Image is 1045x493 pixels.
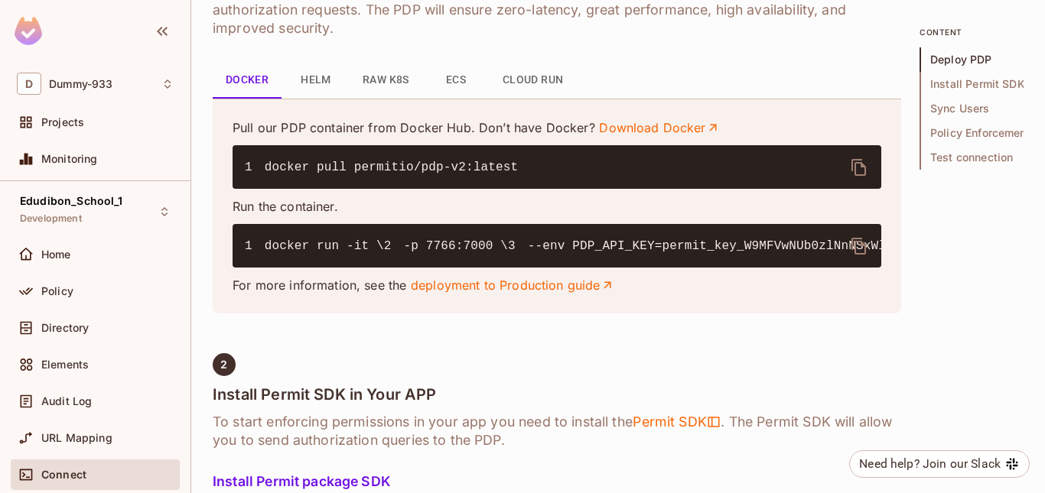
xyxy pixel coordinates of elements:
p: For more information, see the [233,277,881,294]
span: 1 [245,158,265,177]
span: docker run -it \ [265,239,384,253]
span: Development [20,212,82,225]
a: Download Docker [599,119,720,136]
button: Cloud Run [490,62,576,99]
span: Directory [41,322,89,334]
span: D [17,73,41,95]
p: content [920,26,1024,38]
span: 3 [508,237,528,255]
p: Pull our PDP container from Docker Hub. Don’t have Docker? [233,119,881,136]
span: Audit Log [41,395,92,407]
h4: Install Permit SDK in Your APP [213,385,901,404]
span: 1 [245,237,265,255]
span: Workspace: Dummy-933 [49,78,112,90]
button: Raw K8s [350,62,422,99]
span: 2 [384,237,404,255]
span: Policy [41,285,73,297]
button: Docker [213,62,282,99]
span: Projects [41,116,84,128]
div: Need help? Join our Slack [859,455,1001,473]
span: URL Mapping [41,432,112,444]
span: Connect [41,469,86,481]
span: Home [41,248,71,261]
span: Edudibon_School_1 [20,195,123,207]
button: delete [841,149,877,186]
button: delete [841,228,877,264]
span: Permit SDK [633,413,721,431]
span: docker pull permitio/pdp-v2:latest [265,161,519,174]
a: deployment to Production guide [411,277,615,294]
span: Elements [41,358,89,371]
span: Monitoring [41,153,98,165]
img: SReyMgAAAABJRU5ErkJggg== [15,17,42,45]
button: ECS [422,62,490,99]
h6: To start enforcing permissions in your app you need to install the . The Permit SDK will allow yo... [213,413,901,449]
p: Run the container. [233,198,881,215]
span: 2 [220,358,227,371]
button: Helm [282,62,350,99]
h5: Install Permit package SDK [213,474,901,489]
